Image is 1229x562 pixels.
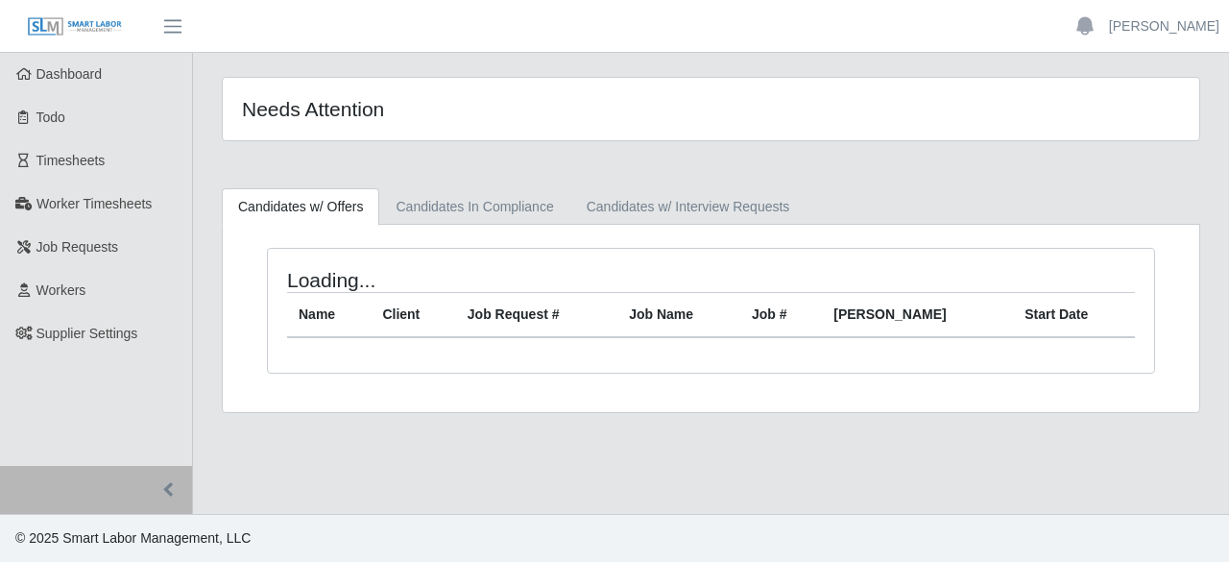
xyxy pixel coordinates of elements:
a: [PERSON_NAME] [1109,16,1219,37]
a: Candidates w/ Offers [222,188,379,226]
h4: Loading... [287,268,623,292]
span: Workers [36,282,86,298]
th: Start Date [1013,293,1135,338]
th: Name [287,293,371,338]
a: Candidates w/ Interview Requests [570,188,807,226]
span: © 2025 Smart Labor Management, LLC [15,530,251,546]
span: Dashboard [36,66,103,82]
span: Supplier Settings [36,326,138,341]
th: Job # [740,293,822,338]
th: [PERSON_NAME] [822,293,1013,338]
span: Timesheets [36,153,106,168]
img: SLM Logo [27,16,123,37]
span: Worker Timesheets [36,196,152,211]
a: Candidates In Compliance [379,188,569,226]
h4: Needs Attention [242,97,616,121]
th: Client [371,293,455,338]
span: Job Requests [36,239,119,255]
th: Job Name [617,293,740,338]
th: Job Request # [456,293,617,338]
span: Todo [36,110,65,125]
